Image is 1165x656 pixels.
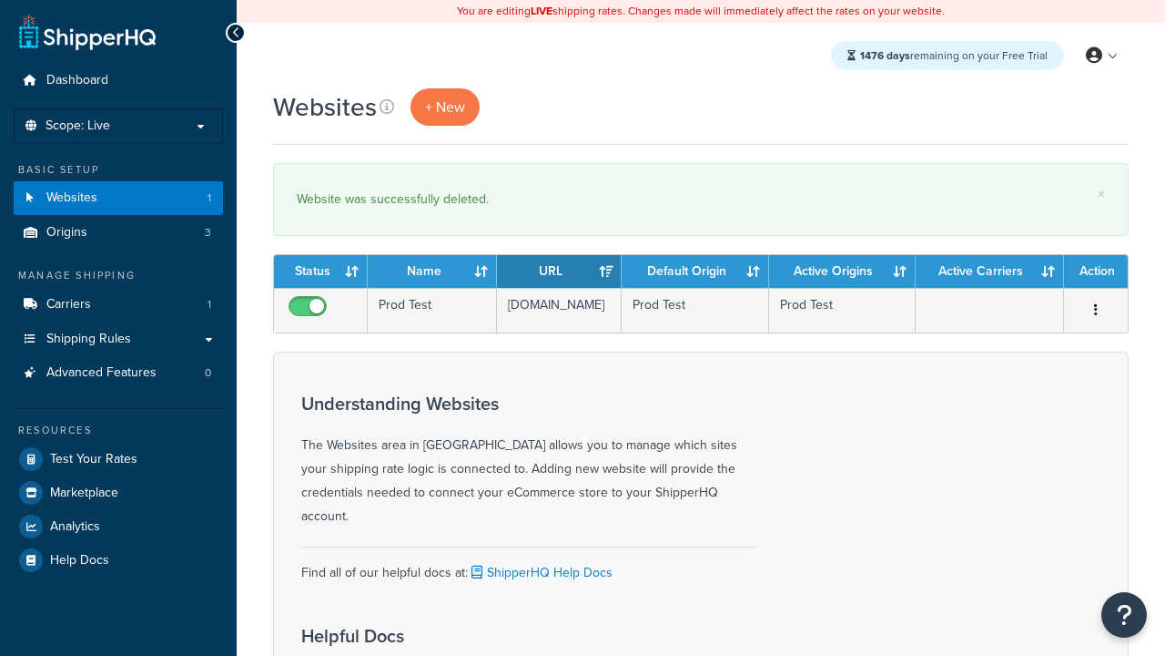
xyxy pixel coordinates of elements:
a: + New [410,88,480,126]
span: + New [425,97,465,118]
a: ShipperHQ Home [19,14,156,50]
th: Action [1064,255,1128,288]
th: Active Origins: activate to sort column ascending [769,255,916,288]
span: Origins [46,225,87,241]
td: [DOMAIN_NAME] [497,288,622,333]
a: Analytics [14,510,223,543]
span: Dashboard [46,73,108,88]
a: × [1098,187,1105,201]
li: Carriers [14,288,223,322]
td: Prod Test [769,288,916,333]
a: ShipperHQ Help Docs [468,563,613,582]
span: Test Your Rates [50,452,137,467]
b: LIVE [531,3,552,19]
span: 0 [205,365,211,381]
span: 3 [205,225,211,241]
td: Prod Test [622,288,768,333]
span: Advanced Features [46,365,157,381]
span: Carriers [46,297,91,313]
a: Help Docs [14,544,223,577]
div: Find all of our helpful docs at: [301,547,756,585]
div: Basic Setup [14,162,223,178]
strong: 1476 days [860,47,910,64]
h3: Helpful Docs [301,626,629,646]
span: Marketplace [50,486,118,501]
th: Status: activate to sort column ascending [274,255,368,288]
div: The Websites area in [GEOGRAPHIC_DATA] allows you to manage which sites your shipping rate logic ... [301,394,756,528]
th: Name: activate to sort column ascending [368,255,497,288]
h3: Understanding Websites [301,394,756,414]
a: Dashboard [14,64,223,97]
a: Marketplace [14,477,223,509]
button: Open Resource Center [1101,592,1147,638]
span: 1 [208,190,211,206]
a: Origins 3 [14,216,223,250]
span: Help Docs [50,553,109,569]
div: Manage Shipping [14,268,223,283]
li: Origins [14,216,223,250]
a: Advanced Features 0 [14,356,223,390]
h1: Websites [273,89,377,125]
span: Analytics [50,519,100,535]
a: Websites 1 [14,181,223,215]
th: Active Carriers: activate to sort column ascending [916,255,1064,288]
div: Website was successfully deleted. [297,187,1105,212]
span: Shipping Rules [46,332,131,347]
a: Shipping Rules [14,323,223,356]
th: URL: activate to sort column ascending [497,255,622,288]
span: 1 [208,297,211,313]
td: Prod Test [368,288,497,333]
a: Carriers 1 [14,288,223,322]
a: Test Your Rates [14,443,223,476]
span: Websites [46,190,97,206]
th: Default Origin: activate to sort column ascending [622,255,768,288]
span: Scope: Live [46,118,110,134]
li: Websites [14,181,223,215]
div: remaining on your Free Trial [831,41,1064,70]
div: Resources [14,423,223,438]
li: Advanced Features [14,356,223,390]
